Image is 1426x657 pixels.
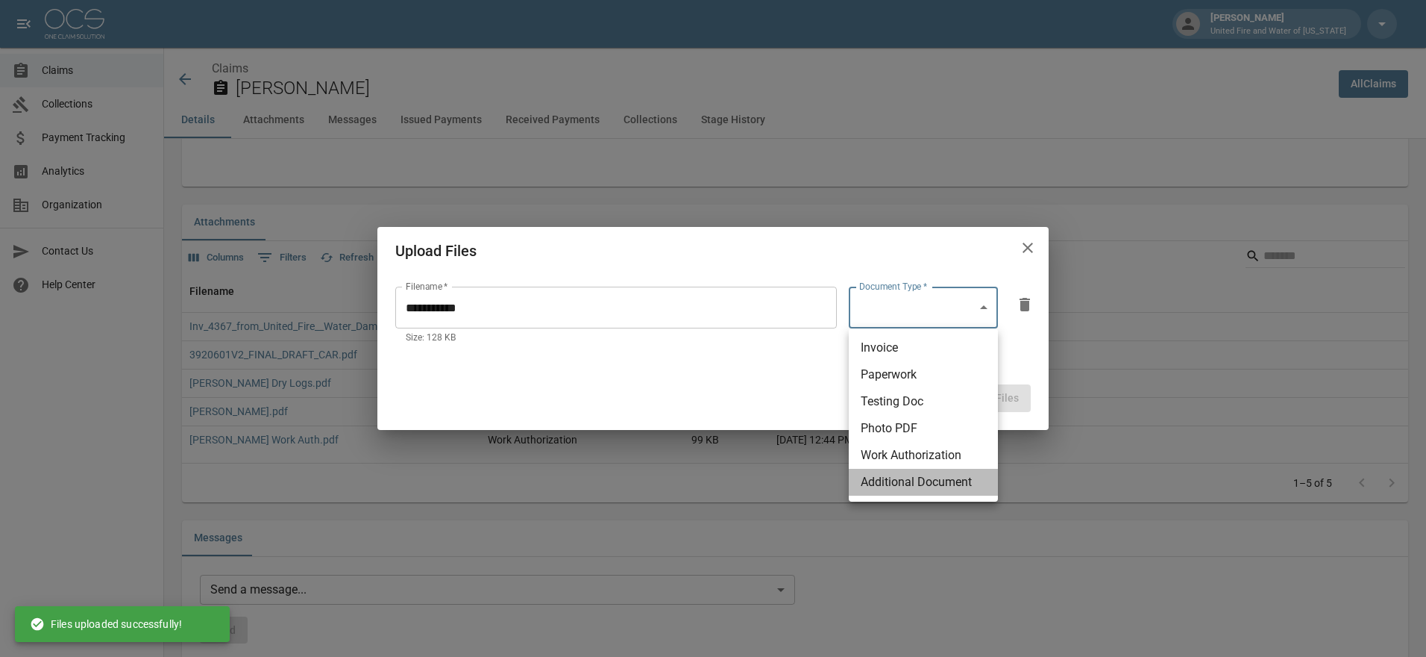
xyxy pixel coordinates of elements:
li: Invoice [849,334,998,361]
li: Testing Doc [849,388,998,415]
li: Additional Document [849,469,998,496]
div: Files uploaded successfully! [30,611,182,638]
li: Paperwork [849,361,998,388]
li: Work Authorization [849,442,998,469]
li: Photo PDF [849,415,998,442]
